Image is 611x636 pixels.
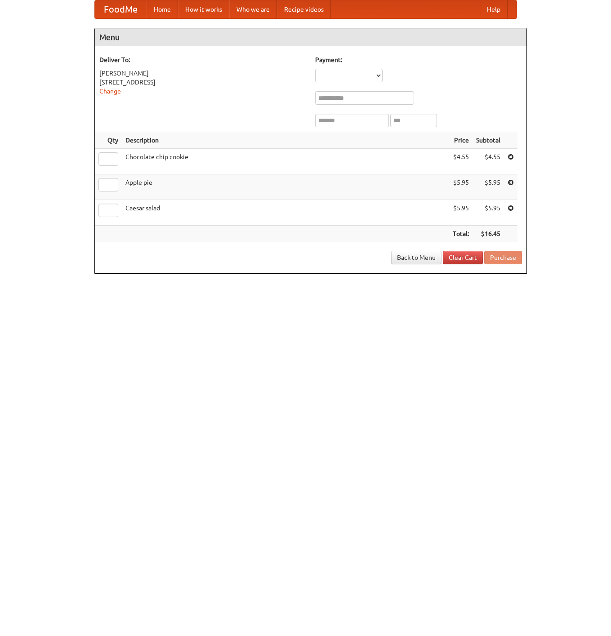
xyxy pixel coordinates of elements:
[99,55,306,64] h5: Deliver To:
[449,174,473,200] td: $5.95
[484,251,522,264] button: Purchase
[473,200,504,226] td: $5.95
[147,0,178,18] a: Home
[122,149,449,174] td: Chocolate chip cookie
[473,226,504,242] th: $16.45
[229,0,277,18] a: Who we are
[473,174,504,200] td: $5.95
[449,226,473,242] th: Total:
[99,69,306,78] div: [PERSON_NAME]
[315,55,522,64] h5: Payment:
[122,200,449,226] td: Caesar salad
[277,0,331,18] a: Recipe videos
[95,132,122,149] th: Qty
[449,149,473,174] td: $4.55
[99,78,306,87] div: [STREET_ADDRESS]
[449,200,473,226] td: $5.95
[480,0,508,18] a: Help
[449,132,473,149] th: Price
[443,251,483,264] a: Clear Cart
[473,149,504,174] td: $4.55
[391,251,442,264] a: Back to Menu
[95,0,147,18] a: FoodMe
[99,88,121,95] a: Change
[122,174,449,200] td: Apple pie
[95,28,526,46] h4: Menu
[473,132,504,149] th: Subtotal
[178,0,229,18] a: How it works
[122,132,449,149] th: Description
